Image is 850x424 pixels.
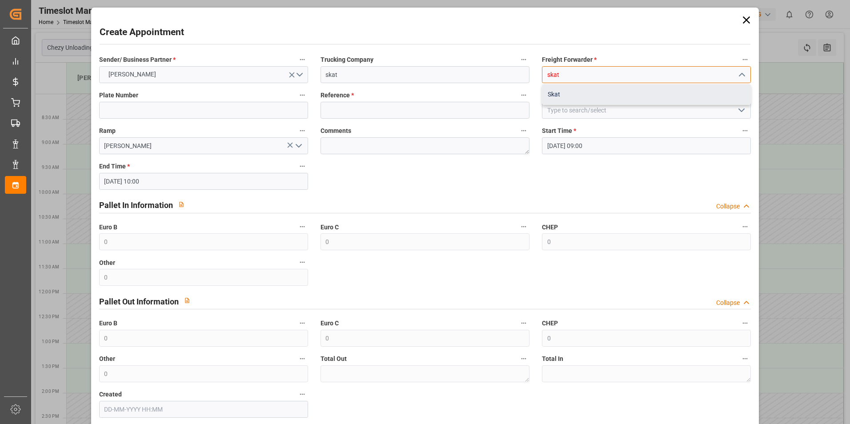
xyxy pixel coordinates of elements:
span: Other [99,258,115,268]
button: Ramp [297,125,308,136]
button: Created [297,388,308,400]
h2: Pallet In Information [99,199,173,211]
span: Reference [321,91,354,100]
button: Other [297,256,308,268]
span: Ramp [99,126,116,136]
button: Other [297,353,308,364]
h2: Pallet Out Information [99,296,179,308]
span: Trucking Company [321,55,373,64]
button: Comments [518,125,529,136]
button: Sender/ Business Partner * [297,54,308,65]
span: Created [99,390,122,399]
button: close menu [734,68,748,82]
span: Euro B [99,223,117,232]
input: DD-MM-YYYY HH:MM [99,173,308,190]
span: Other [99,354,115,364]
span: Comments [321,126,351,136]
button: Total In [739,353,751,364]
button: Euro B [297,317,308,329]
input: DD-MM-YYYY HH:MM [99,401,308,418]
button: Reference * [518,89,529,101]
button: open menu [99,66,308,83]
button: View description [173,196,190,213]
button: Start Time * [739,125,751,136]
span: [PERSON_NAME] [104,70,160,79]
input: Type to search/select [99,137,308,154]
button: Euro C [518,317,529,329]
span: Sender/ Business Partner [99,55,176,64]
div: Skat [542,84,750,104]
button: Plate Number [297,89,308,101]
span: Euro C [321,223,339,232]
span: Start Time [542,126,576,136]
button: Euro B [297,221,308,232]
button: open menu [291,139,305,153]
div: Collapse [716,202,740,211]
button: Trucking Company [518,54,529,65]
span: Freight Forwarder [542,55,597,64]
span: Euro B [99,319,117,328]
button: CHEP [739,317,751,329]
div: Collapse [716,298,740,308]
button: End Time * [297,160,308,172]
button: Total Out [518,353,529,364]
button: Euro C [518,221,529,232]
button: View description [179,292,196,309]
span: End Time [99,162,130,171]
button: open menu [734,104,748,117]
h2: Create Appointment [100,25,184,40]
span: Euro C [321,319,339,328]
span: Total Out [321,354,347,364]
span: CHEP [542,223,558,232]
button: Freight Forwarder * [739,54,751,65]
span: CHEP [542,319,558,328]
input: Type to search/select [542,102,751,119]
span: Total In [542,354,563,364]
span: Plate Number [99,91,138,100]
input: DD-MM-YYYY HH:MM [542,137,751,154]
button: CHEP [739,221,751,232]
